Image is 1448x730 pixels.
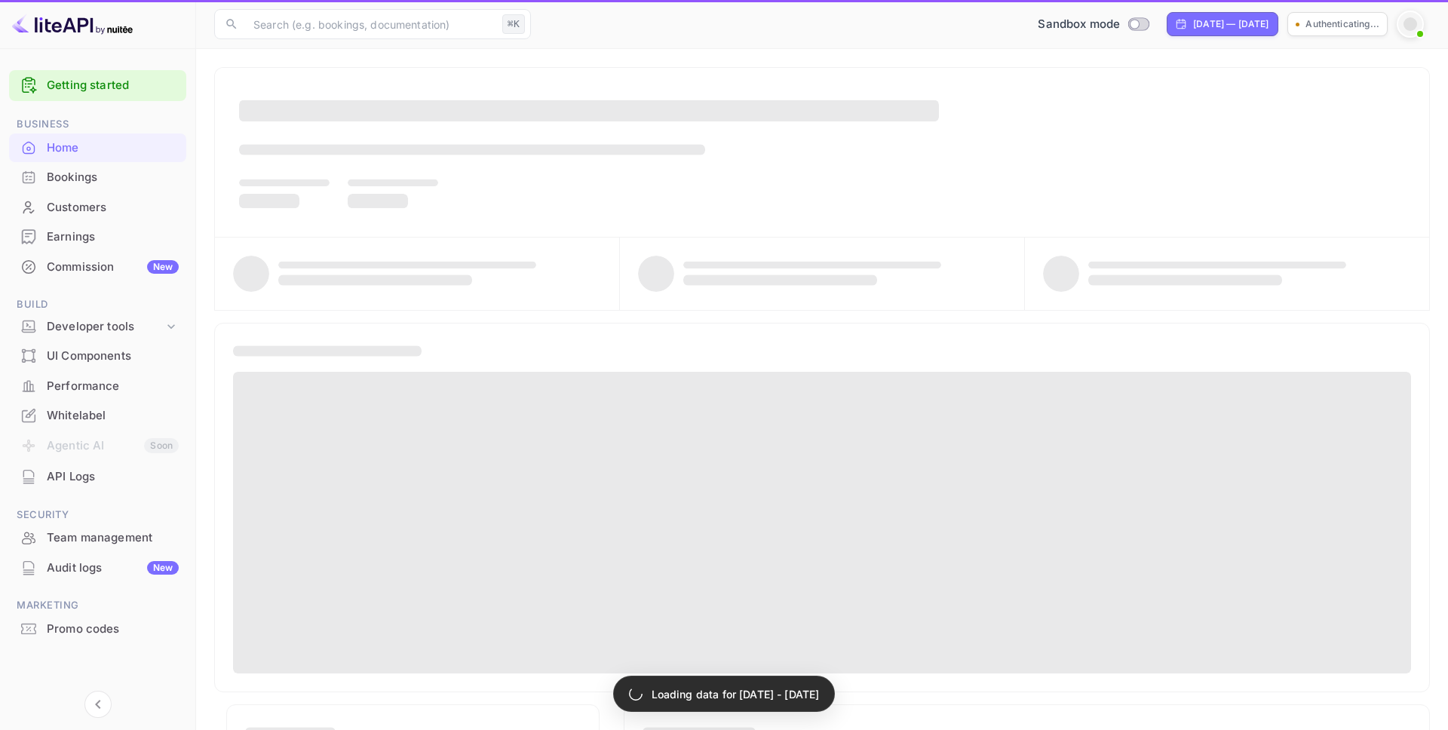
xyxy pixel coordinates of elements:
[9,193,186,221] a: Customers
[47,621,179,638] div: Promo codes
[9,462,186,492] div: API Logs
[9,342,186,371] div: UI Components
[9,342,186,370] a: UI Components
[1038,16,1120,33] span: Sandbox mode
[47,169,179,186] div: Bookings
[9,554,186,583] div: Audit logsNew
[47,259,179,276] div: Commission
[9,314,186,340] div: Developer tools
[9,222,186,252] div: Earnings
[652,686,820,702] p: Loading data for [DATE] - [DATE]
[47,468,179,486] div: API Logs
[9,462,186,490] a: API Logs
[9,163,186,192] div: Bookings
[9,372,186,401] div: Performance
[1305,17,1379,31] p: Authenticating...
[9,133,186,161] a: Home
[9,296,186,313] span: Build
[9,615,186,643] a: Promo codes
[47,560,179,577] div: Audit logs
[244,9,496,39] input: Search (e.g. bookings, documentation)
[9,507,186,523] span: Security
[9,523,186,551] a: Team management
[9,193,186,222] div: Customers
[84,691,112,718] button: Collapse navigation
[47,318,164,336] div: Developer tools
[47,77,179,94] a: Getting started
[9,615,186,644] div: Promo codes
[9,133,186,163] div: Home
[47,140,179,157] div: Home
[9,222,186,250] a: Earnings
[9,401,186,429] a: Whitelabel
[47,529,179,547] div: Team management
[9,253,186,282] div: CommissionNew
[47,348,179,365] div: UI Components
[9,554,186,581] a: Audit logsNew
[9,372,186,400] a: Performance
[47,407,179,425] div: Whitelabel
[147,260,179,274] div: New
[47,229,179,246] div: Earnings
[502,14,525,34] div: ⌘K
[9,597,186,614] span: Marketing
[9,523,186,553] div: Team management
[147,561,179,575] div: New
[47,378,179,395] div: Performance
[9,401,186,431] div: Whitelabel
[1032,16,1155,33] div: Switch to Production mode
[9,253,186,281] a: CommissionNew
[47,199,179,216] div: Customers
[1193,17,1269,31] div: [DATE] — [DATE]
[9,163,186,191] a: Bookings
[9,116,186,133] span: Business
[12,12,133,36] img: LiteAPI logo
[9,70,186,101] div: Getting started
